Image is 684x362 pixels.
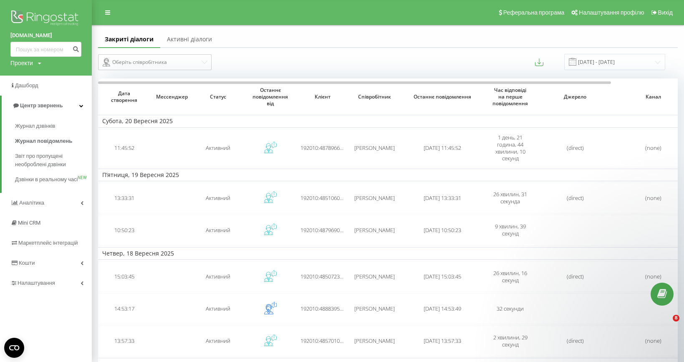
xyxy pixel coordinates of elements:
[535,58,543,66] button: Експортувати повідомлення
[10,31,81,40] a: [DOMAIN_NAME]
[160,31,219,48] a: Активні діалоги
[98,129,150,167] td: 11:45:52
[192,294,244,324] td: Активний
[192,215,244,246] td: Активний
[198,94,238,100] span: Статус
[103,57,200,67] div: Оберіть співробітника
[567,194,584,202] span: (direct)
[4,338,24,358] button: Open CMP widget
[18,220,40,226] span: Mini CRM
[98,183,150,213] td: 13:33:31
[15,152,88,169] span: Звіт про пропущені необроблені дзвінки
[192,261,244,292] td: Активний
[192,326,244,356] td: Активний
[645,144,661,152] span: (none)
[300,144,351,152] span: 192010:48789666279
[424,226,461,234] span: [DATE] 10:50:23
[484,215,536,246] td: 9 хвилин, 39 секунд
[484,326,536,356] td: 2 хвилини, 29 секунд
[424,305,461,312] span: [DATE] 14:53:49
[2,96,92,116] a: Центр звернень
[355,94,394,100] span: Співробітник
[656,315,676,335] iframe: Intercom live chat
[300,226,351,234] span: 192010:48796905181
[10,42,81,57] input: Пошук за номером
[567,144,584,152] span: (direct)
[484,183,536,213] td: 26 хвилин, 31 секунда
[409,94,476,100] span: Останнє повідомлення
[424,273,461,280] span: [DATE] 15:03:45
[104,90,144,103] span: Дата створення
[15,82,38,89] span: Дашборд
[15,134,92,149] a: Журнал повідомлень
[567,273,584,280] span: (direct)
[19,200,44,206] span: Аналiтика
[19,260,35,266] span: Кошти
[645,273,661,280] span: (none)
[98,215,150,246] td: 10:50:23
[354,337,395,344] span: [PERSON_NAME]
[300,273,351,280] span: 192010:48507236780
[579,9,644,16] span: Налаштування профілю
[15,149,92,172] a: Звіт про пропущені необроблені дзвінки
[18,240,78,246] span: Маркетплейс інтеграцій
[490,87,530,106] span: Час відповіді на перше повідомлення
[15,172,92,187] a: Дзвінки в реальному часіNEW
[354,144,395,152] span: [PERSON_NAME]
[98,326,150,356] td: 13:57:33
[300,305,351,312] span: 192010:48883955487
[18,280,55,286] span: Налаштування
[10,8,81,29] img: Ringostat logo
[15,119,92,134] a: Журнал дзвінків
[424,337,461,344] span: [DATE] 13:57:33
[354,194,395,202] span: [PERSON_NAME]
[15,122,55,130] span: Журнал дзвінків
[250,87,290,106] span: Останнє повідомлення від
[20,102,63,109] span: Центр звернень
[645,337,661,344] span: (none)
[503,9,565,16] span: Реферальна програма
[673,315,679,321] span: 8
[484,261,536,292] td: 26 хвилин, 16 секунд
[544,94,606,100] span: Джерело
[98,31,160,48] a: Закриті діалоги
[300,337,351,344] span: 192010:48570105492
[300,194,351,202] span: 192010:48510603288
[303,94,342,100] span: Клієнт
[484,129,536,167] td: 1 день, 21 година, 44 хвилини, 10 секунд
[156,94,186,100] span: Мессенджер
[98,294,150,324] td: 14:53:17
[645,194,661,202] span: (none)
[424,144,461,152] span: [DATE] 11:45:52
[567,337,584,344] span: (direct)
[10,59,33,67] div: Проекти
[354,273,395,280] span: [PERSON_NAME]
[658,9,673,16] span: Вихід
[15,137,72,145] span: Журнал повідомлень
[15,175,78,184] span: Дзвінки в реальному часі
[98,261,150,292] td: 15:03:45
[354,226,395,234] span: [PERSON_NAME]
[484,294,536,324] td: 32 секунди
[192,183,244,213] td: Активний
[424,194,461,202] span: [DATE] 13:33:31
[192,129,244,167] td: Активний
[354,305,395,312] span: [PERSON_NAME]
